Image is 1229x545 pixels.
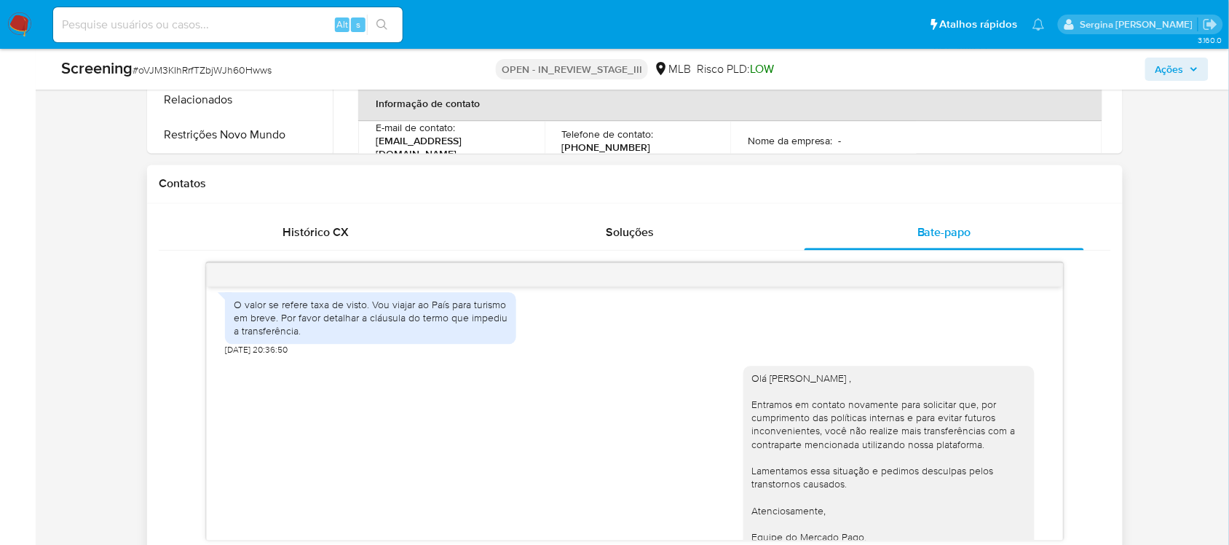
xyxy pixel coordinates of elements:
p: sergina.neta@mercadolivre.com [1080,17,1198,31]
a: Sair [1203,17,1218,32]
h1: Contatos [159,177,1111,192]
th: Informação de contato [358,87,1102,122]
div: Olá [PERSON_NAME] , Entramos em contato novamente para solicitar que, por cumprimento das polític... [752,372,1026,544]
p: [EMAIL_ADDRESS][DOMAIN_NAME] [376,135,521,161]
a: Notificações [1032,18,1045,31]
span: 3.160.0 [1198,34,1222,46]
span: Histórico CX [282,224,349,241]
button: Restrições Novo Mundo [151,118,333,153]
div: MLB [654,61,691,77]
span: Bate-papo [917,224,971,241]
span: Soluções [606,224,654,241]
span: Alt [336,17,348,31]
span: s [356,17,360,31]
div: O valor se refere taxa de visto. Vou viajar ao País para turismo em breve. Por favor detalhar a c... [234,299,507,339]
span: Risco PLD: [697,61,774,77]
p: [PHONE_NUMBER] [562,141,651,154]
span: [DATE] 20:36:50 [225,345,288,356]
b: Screening [61,56,133,79]
p: OPEN - IN_REVIEW_STAGE_III [496,59,648,79]
p: Nome da empresa : [748,135,833,148]
button: Relacionados [151,83,333,118]
button: search-icon [367,15,397,35]
span: Atalhos rápidos [940,17,1018,32]
span: LOW [750,60,774,77]
span: # oVJM3KIhRrfTZbjWJh60Hwws [133,63,272,77]
button: Ações [1145,58,1209,81]
input: Pesquise usuários ou casos... [53,15,403,34]
span: Ações [1155,58,1184,81]
p: - [839,135,842,148]
p: E-mail de contato : [376,122,455,135]
p: Telefone de contato : [562,128,654,141]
